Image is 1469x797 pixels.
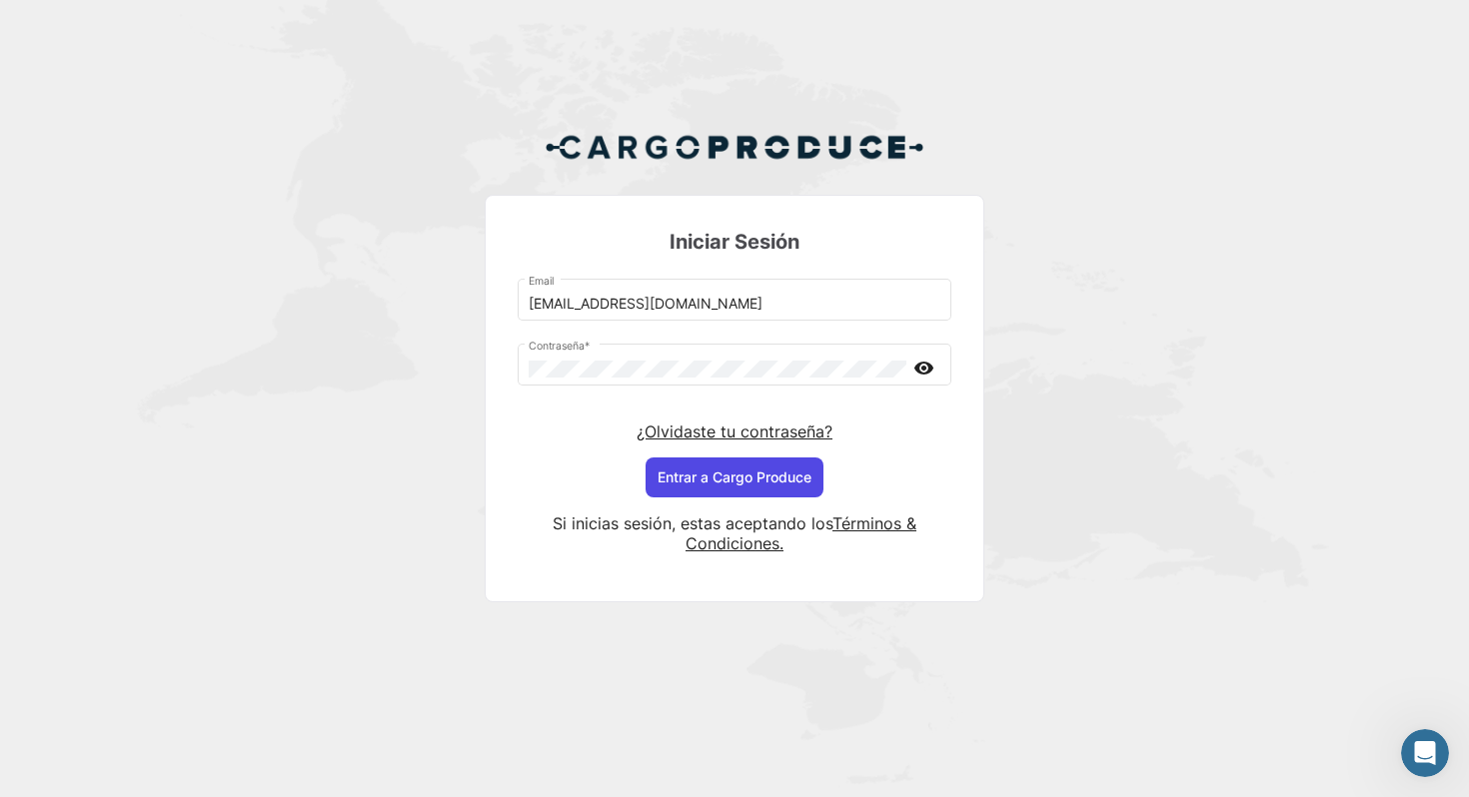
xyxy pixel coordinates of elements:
iframe: Intercom live chat [1401,729,1449,777]
img: Cargo Produce Logo [545,123,924,171]
input: Email [529,296,941,313]
h3: Iniciar Sesión [518,228,951,256]
button: Entrar a Cargo Produce [646,457,823,497]
a: ¿Olvidaste tu contraseña? [637,421,832,441]
span: Si inicias sesión, estas aceptando los [553,513,832,533]
mat-icon: visibility [911,356,935,381]
a: Términos & Condiciones. [686,513,916,553]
